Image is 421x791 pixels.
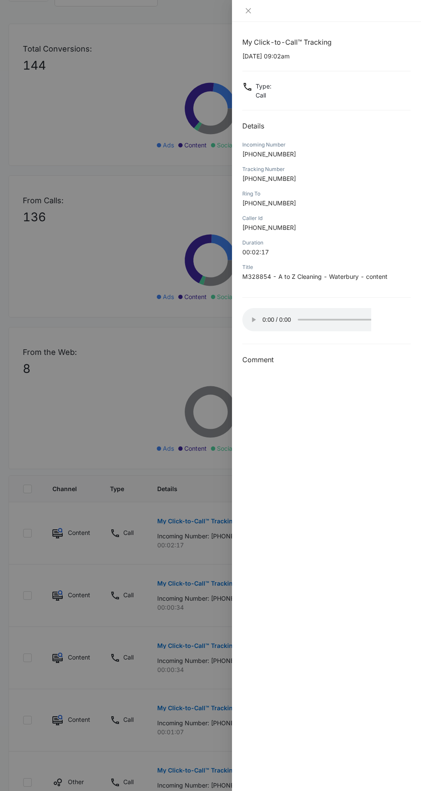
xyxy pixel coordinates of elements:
[242,199,296,207] span: [PHONE_NUMBER]
[242,7,254,15] button: Close
[242,224,296,231] span: [PHONE_NUMBER]
[242,190,411,198] div: Ring To
[256,82,272,91] p: Type :
[242,52,411,61] p: [DATE] 09:02am
[256,91,272,100] p: Call
[242,37,411,47] h1: My Click-to-Call™ Tracking
[242,263,411,271] div: Title
[242,121,411,131] h2: Details
[242,165,411,173] div: Tracking Number
[242,214,411,222] div: Caller Id
[242,308,371,331] audio: Your browser does not support the audio tag.
[242,175,296,182] span: [PHONE_NUMBER]
[242,150,296,158] span: [PHONE_NUMBER]
[245,7,252,14] span: close
[242,273,387,280] span: M328854 - A to Z Cleaning - Waterbury - content
[242,141,411,149] div: Incoming Number
[242,248,269,256] span: 00:02:17
[242,239,411,247] div: Duration
[242,354,411,365] h3: Comment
